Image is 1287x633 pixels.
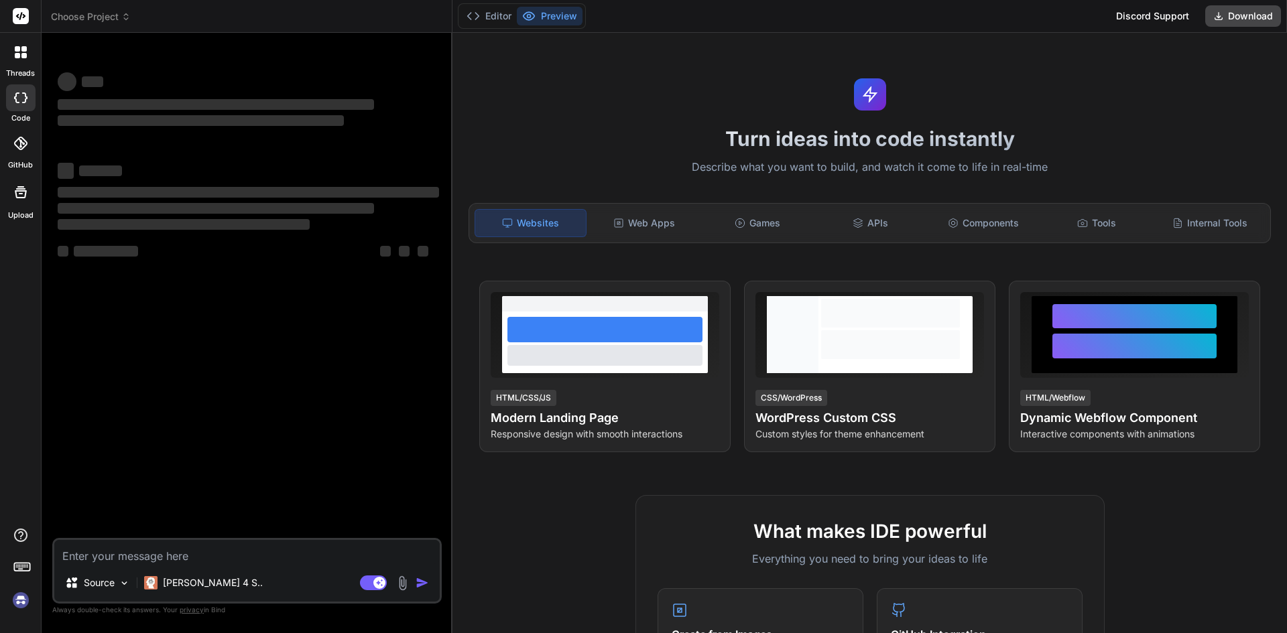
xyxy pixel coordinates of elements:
span: ‌ [58,163,74,179]
span: ‌ [79,165,122,176]
div: HTML/Webflow [1020,390,1091,406]
span: ‌ [380,246,391,257]
p: Source [84,576,115,589]
button: Preview [517,7,583,25]
div: Tools [1042,209,1152,237]
label: threads [6,68,35,79]
p: Responsive design with smooth interactions [491,427,719,441]
label: Upload [8,210,34,221]
span: ‌ [82,76,103,87]
button: Download [1205,5,1281,27]
div: APIs [815,209,926,237]
span: ‌ [58,99,374,110]
span: ‌ [418,246,428,257]
img: Claude 4 Sonnet [144,576,158,589]
div: HTML/CSS/JS [491,390,556,406]
p: Everything you need to bring your ideas to life [658,551,1083,567]
p: Always double-check its answers. Your in Bind [52,604,442,616]
label: GitHub [8,159,33,171]
h2: What makes IDE powerful [658,517,1083,545]
h4: Modern Landing Page [491,409,719,427]
p: [PERSON_NAME] 4 S.. [163,576,263,589]
p: Custom styles for theme enhancement [755,427,984,441]
div: Discord Support [1108,5,1197,27]
div: Web Apps [589,209,700,237]
div: Games [702,209,813,237]
span: Choose Project [51,10,131,23]
div: Internal Tools [1154,209,1265,237]
span: ‌ [399,246,410,257]
button: Editor [461,7,517,25]
span: ‌ [58,187,439,198]
span: ‌ [58,115,344,126]
p: Describe what you want to build, and watch it come to life in real-time [461,159,1279,176]
img: attachment [395,575,410,591]
h1: Turn ideas into code instantly [461,127,1279,151]
span: privacy [180,606,204,614]
div: Websites [475,209,587,237]
h4: WordPress Custom CSS [755,409,984,427]
span: ‌ [58,219,310,230]
img: Pick Models [119,577,130,589]
img: icon [416,576,429,589]
span: ‌ [58,203,374,214]
div: Components [928,209,1039,237]
h4: Dynamic Webflow Component [1020,409,1249,427]
span: ‌ [74,246,138,257]
span: ‌ [58,246,68,257]
span: ‌ [58,72,76,91]
div: CSS/WordPress [755,390,827,406]
img: signin [9,589,32,612]
p: Interactive components with animations [1020,427,1249,441]
label: code [11,113,30,124]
